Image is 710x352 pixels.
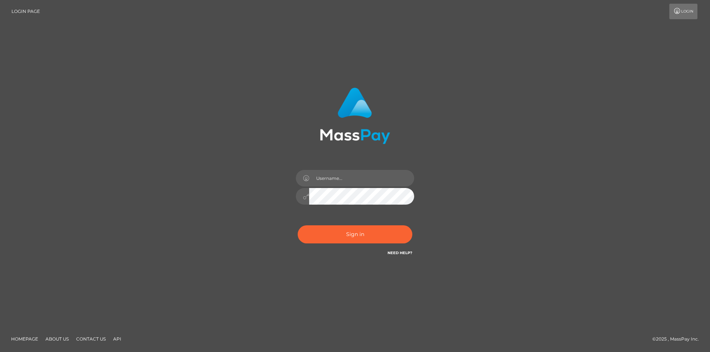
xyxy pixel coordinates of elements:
a: Login Page [11,4,40,19]
a: Login [669,4,697,19]
a: Contact Us [73,333,109,345]
img: MassPay Login [320,88,390,144]
a: Homepage [8,333,41,345]
button: Sign in [298,225,412,243]
div: © 2025 , MassPay Inc. [652,335,704,343]
input: Username... [309,170,414,187]
a: Need Help? [388,250,412,255]
a: About Us [43,333,72,345]
a: API [110,333,124,345]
